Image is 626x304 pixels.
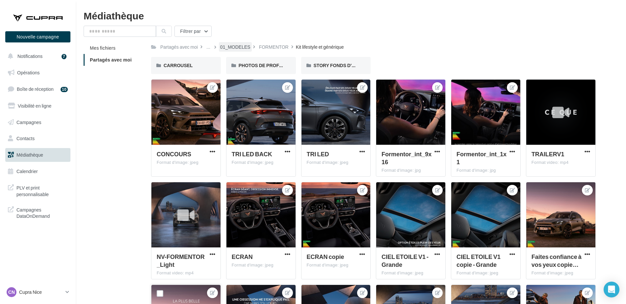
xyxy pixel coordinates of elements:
span: STORY FONDS D'ÉCRAN [314,63,368,68]
a: Campagnes [4,115,72,129]
a: Médiathèque [4,148,72,162]
span: TRAILERV1 [532,150,564,158]
div: ... [205,42,212,52]
span: TRI LED BACK [232,150,272,158]
div: 7 [62,54,66,59]
span: Mes fichiers [90,45,116,51]
span: Formentor_int_9x16 [381,150,431,165]
div: 01_MODELES [220,44,250,50]
span: Faites confiance à vos yeux copie 2 - Grande [532,253,582,268]
div: Format d'image: jpeg [232,160,290,165]
a: Boîte de réception10 [4,82,72,96]
div: Format d'image: jpeg [532,270,590,276]
button: Notifications 7 [4,49,69,63]
div: Format d'image: jpg [456,167,515,173]
a: Visibilité en ligne [4,99,72,113]
span: NV-FORMENTOR_Light [157,253,205,268]
div: Format video: mp4 [157,270,215,276]
span: Formentor_int_1x1 [456,150,507,165]
div: Partagés avec moi [160,44,198,50]
span: CIEL ETOILE V1 - Grande [381,253,429,268]
span: Campagnes [16,119,41,125]
span: Boîte de réception [17,86,54,92]
span: Visibilité en ligne [18,103,51,109]
div: 10 [61,87,68,92]
div: Format d'image: jpeg [157,160,215,165]
div: Format d'image: jpeg [307,262,365,268]
span: ECRAN copie [307,253,344,260]
div: Kit lifestyle et générique [296,44,344,50]
div: Médiathèque [84,11,618,20]
div: Format d'image: jpeg [307,160,365,165]
a: Calendrier [4,165,72,178]
div: Format video: mp4 [532,160,590,165]
a: Campagnes DataOnDemand [4,203,72,222]
p: Cupra Nice [19,289,63,295]
span: Médiathèque [16,152,43,158]
span: Opérations [17,70,39,75]
span: CONCOURS [157,150,191,158]
span: Partagés avec moi [90,57,132,63]
div: Format d'image: jpg [381,167,440,173]
span: CN [8,289,15,295]
span: Contacts [16,136,35,141]
button: Nouvelle campagne [5,31,70,42]
span: Calendrier [16,168,38,174]
a: Contacts [4,132,72,145]
span: TRI LED [307,150,329,158]
span: CARROUSEL [164,63,193,68]
span: ECRAN [232,253,253,260]
a: Opérations [4,66,72,80]
span: PLV et print personnalisable [16,183,68,197]
span: CIEL ETOILE V1 copie - Grande [456,253,501,268]
span: Campagnes DataOnDemand [16,205,68,219]
span: Notifications [17,53,42,59]
button: Filtrer par [174,26,212,37]
div: Open Intercom Messenger [604,282,619,297]
span: PHOTOS DE PROFIL / DE COUVERTURE [239,63,326,68]
div: Format d'image: jpeg [232,262,290,268]
div: Format d'image: jpeg [381,270,440,276]
a: CN Cupra Nice [5,286,70,298]
a: PLV et print personnalisable [4,181,72,200]
div: Format d'image: jpeg [456,270,515,276]
div: FORMENTOR [259,44,289,50]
